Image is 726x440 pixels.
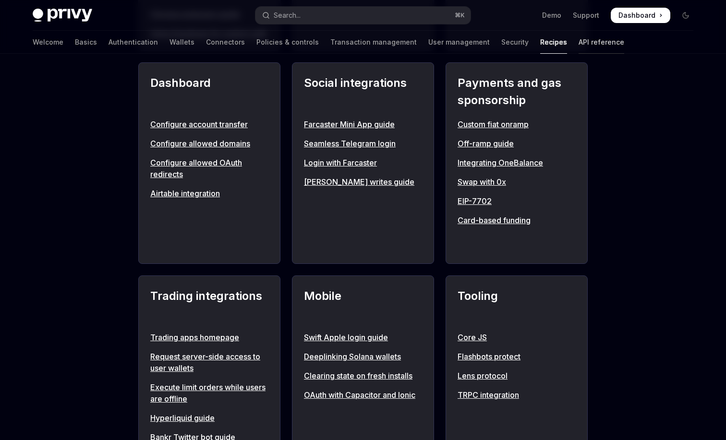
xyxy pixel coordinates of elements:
a: Execute limit orders while users are offline [150,381,268,404]
a: Core JS [458,332,576,343]
h2: Tooling [458,287,576,322]
a: Clearing state on fresh installs [304,370,422,381]
a: Recipes [540,31,567,54]
h2: Social integrations [304,74,422,109]
a: Welcome [33,31,63,54]
a: Integrating OneBalance [458,157,576,168]
h2: Mobile [304,287,422,322]
a: Support [573,11,599,20]
a: Lens protocol [458,370,576,381]
h2: Payments and gas sponsorship [458,74,576,109]
a: Basics [75,31,97,54]
h2: Trading integrations [150,287,268,322]
a: TRPC integration [458,389,576,401]
a: Swift Apple login guide [304,332,422,343]
a: Login with Farcaster [304,157,422,168]
a: Request server-side access to user wallets [150,351,268,374]
a: Custom fiat onramp [458,119,576,130]
a: Configure allowed domains [150,138,268,149]
a: Transaction management [330,31,417,54]
a: Wallets [169,31,194,54]
span: Dashboard [618,11,655,20]
a: Trading apps homepage [150,332,268,343]
a: Swap with 0x [458,176,576,188]
a: Policies & controls [256,31,319,54]
a: Demo [542,11,561,20]
button: Toggle dark mode [678,8,693,23]
a: Dashboard [611,8,670,23]
span: ⌘ K [455,12,465,19]
a: OAuth with Capacitor and Ionic [304,389,422,401]
a: Configure account transfer [150,119,268,130]
h2: Dashboard [150,74,268,109]
a: User management [428,31,490,54]
a: Security [501,31,529,54]
a: Seamless Telegram login [304,138,422,149]
img: dark logo [33,9,92,22]
a: Deeplinking Solana wallets [304,351,422,362]
a: Airtable integration [150,188,268,199]
a: [PERSON_NAME] writes guide [304,176,422,188]
a: Farcaster Mini App guide [304,119,422,130]
a: API reference [579,31,624,54]
a: EIP-7702 [458,195,576,207]
a: Configure allowed OAuth redirects [150,157,268,180]
button: Open search [255,7,471,24]
div: Search... [274,10,301,21]
a: Hyperliquid guide [150,412,268,424]
a: Off-ramp guide [458,138,576,149]
a: Flashbots protect [458,351,576,362]
a: Authentication [109,31,158,54]
a: Card-based funding [458,214,576,226]
a: Connectors [206,31,245,54]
